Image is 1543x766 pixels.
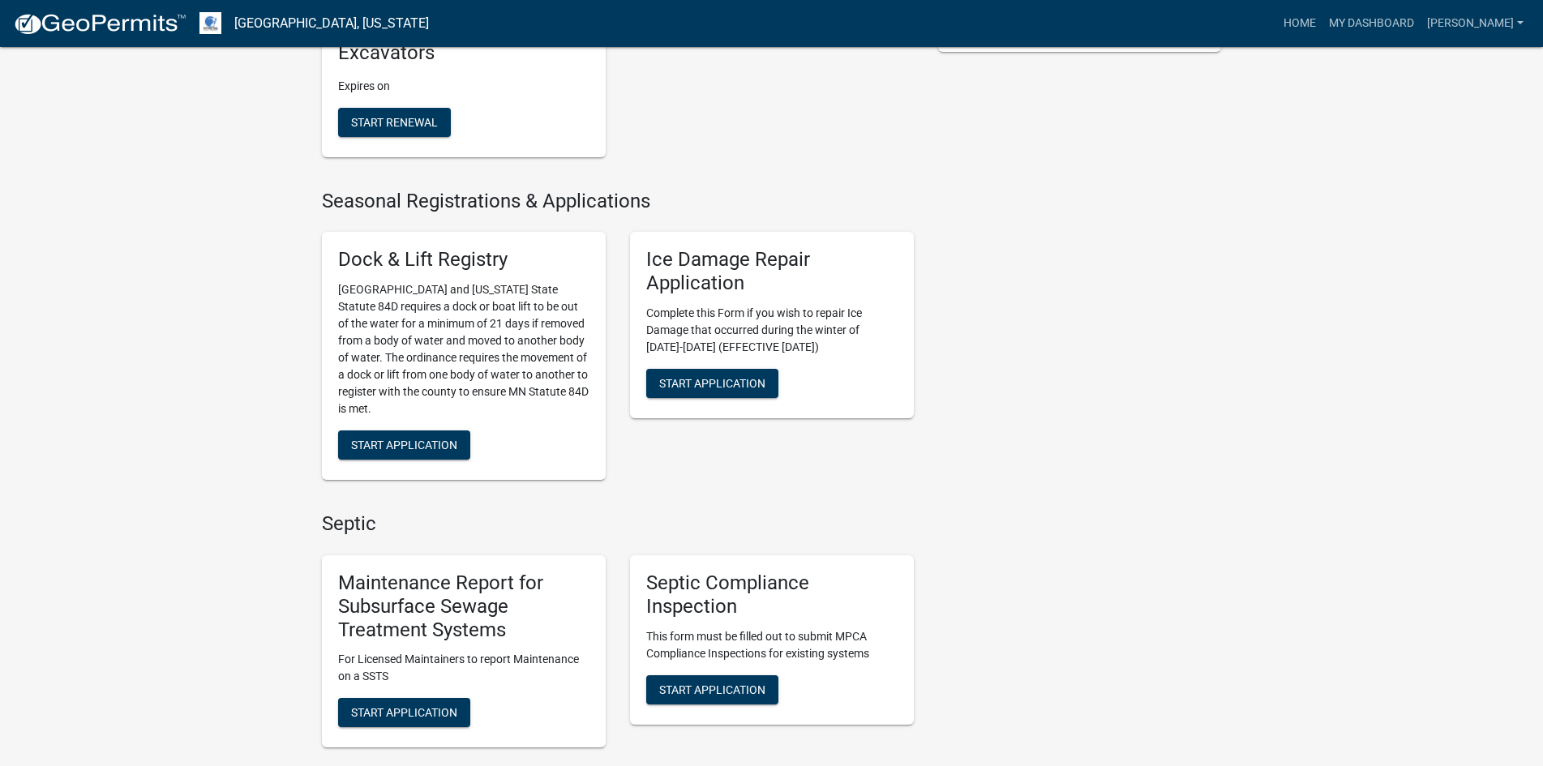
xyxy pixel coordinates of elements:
p: Complete this Form if you wish to repair Ice Damage that occurred during the winter of [DATE]-[DA... [646,305,898,356]
h4: Septic [322,512,914,536]
a: [GEOGRAPHIC_DATA], [US_STATE] [234,10,429,37]
button: Start Renewal [338,108,451,137]
span: Start Application [351,439,457,451]
a: [PERSON_NAME] [1421,8,1530,39]
span: Start Application [659,377,765,390]
p: This form must be filled out to submit MPCA Compliance Inspections for existing systems [646,628,898,662]
h5: Ice Damage Repair Application [646,248,898,295]
p: Expires on [338,78,589,95]
p: For Licensed Maintainers to report Maintenance on a SSTS [338,651,589,685]
button: Start Application [646,369,778,398]
h4: Seasonal Registrations & Applications [322,190,914,213]
span: Start Application [351,706,457,719]
span: Start Application [659,683,765,695]
h5: Septic Compliance Inspection [646,571,898,618]
button: Start Application [338,430,470,460]
span: Start Renewal [351,115,438,128]
h5: Maintenance Report for Subsurface Sewage Treatment Systems [338,571,589,641]
button: Start Application [338,698,470,727]
button: Start Application [646,675,778,704]
h5: Dock & Lift Registry [338,248,589,272]
a: My Dashboard [1322,8,1421,39]
a: Home [1277,8,1322,39]
p: [GEOGRAPHIC_DATA] and [US_STATE] State Statute 84D requires a dock or boat lift to be out of the ... [338,281,589,417]
img: Otter Tail County, Minnesota [199,12,221,34]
